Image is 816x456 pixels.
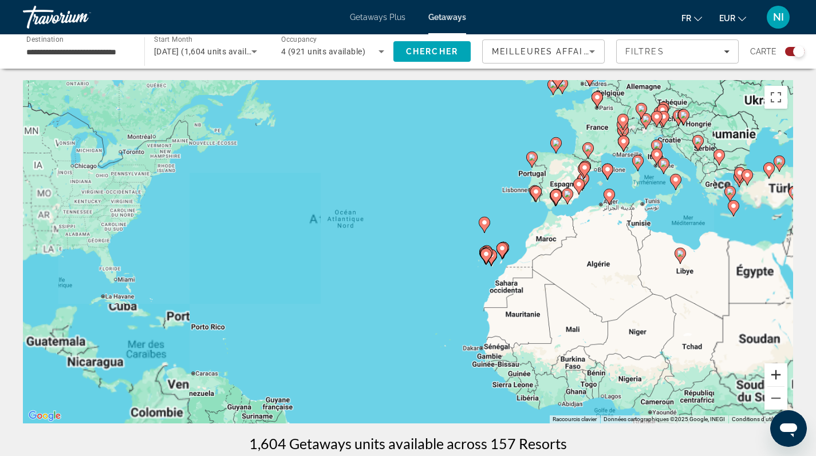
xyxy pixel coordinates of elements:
[719,14,735,23] span: EUR
[23,2,137,32] a: Travorium
[249,435,567,452] h1: 1,604 Getaways units available across 157 Resorts
[26,409,64,423] a: Ouvrir cette zone dans Google Maps (dans une nouvelle fenêtre)
[26,409,64,423] img: Google
[616,39,739,64] button: Filters
[406,47,458,56] span: Chercher
[719,10,746,26] button: Change currency
[763,5,793,29] button: User Menu
[154,47,265,56] span: [DATE] (1,604 units available)
[553,415,597,423] button: Raccourcis clavier
[393,41,471,62] button: Search
[492,47,602,56] span: Meilleures affaires
[26,35,64,43] span: Destination
[764,387,787,410] button: Zoom arrière
[154,35,192,43] span: Start Month
[773,11,784,23] span: NI
[350,13,405,22] a: Getaways Plus
[281,35,317,43] span: Occupancy
[770,410,807,447] iframe: Bouton de lancement de la fenêtre de messagerie
[764,363,787,386] button: Zoom avant
[492,45,595,58] mat-select: Sort by
[281,47,365,56] span: 4 (921 units available)
[681,10,702,26] button: Change language
[732,416,790,422] a: Conditions d'utilisation (s'ouvre dans un nouvel onglet)
[764,86,787,109] button: Passer en plein écran
[750,43,776,60] span: Carte
[428,13,466,22] a: Getaways
[26,45,129,59] input: Select destination
[681,14,691,23] span: fr
[625,47,664,56] span: Filtres
[604,416,725,422] span: Données cartographiques ©2025 Google, INEGI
